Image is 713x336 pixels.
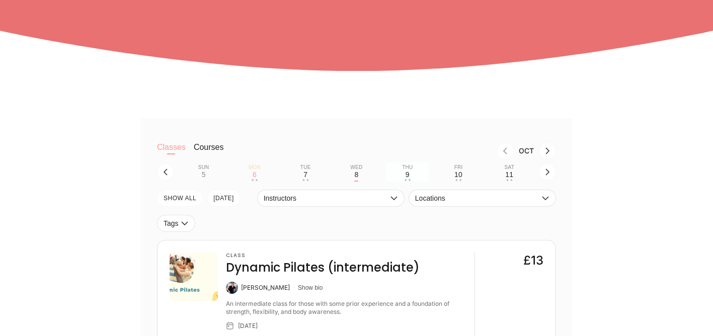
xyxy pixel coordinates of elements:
[252,179,258,181] div: • •
[497,142,514,159] button: Previous month, Sep
[506,179,512,181] div: • •
[157,142,186,162] button: Classes
[198,164,209,171] div: Sun
[249,164,261,171] div: Mon
[505,171,513,179] div: 11
[415,194,539,202] span: Locations
[402,164,413,171] div: Thu
[164,219,179,227] span: Tags
[300,164,311,171] div: Tue
[405,179,411,181] div: • •
[406,171,410,179] div: 9
[454,164,463,171] div: Fri
[253,171,257,179] div: 6
[226,300,466,316] div: An intermediate class for those with some prior experience and a foundation of strength, flexibil...
[350,164,362,171] div: Wed
[303,171,307,179] div: 7
[157,215,195,232] button: Tags
[539,142,556,159] button: Next month, Nov
[257,190,405,207] button: Instructors
[298,284,323,292] button: Show bio
[226,260,420,276] h4: Dynamic Pilates (intermediate)
[302,179,308,181] div: • •
[264,194,388,202] span: Instructors
[505,164,514,171] div: Sat
[354,171,358,179] div: 8
[238,322,258,330] div: [DATE]
[409,190,556,207] button: Locations
[455,179,461,181] div: • •
[226,282,238,294] img: Svenja O'Connor
[523,253,543,269] div: £13
[240,142,556,159] nav: Month switch
[202,171,206,179] div: 5
[241,284,290,292] div: [PERSON_NAME]
[170,253,218,301] img: ae0a0597-cc0d-4c1f-b89b-51775b502e7a.png
[226,253,420,259] h3: Class
[157,190,203,207] button: SHOW All
[514,147,539,155] div: Month Oct
[207,190,241,207] button: [DATE]
[454,171,462,179] div: 10
[194,142,224,162] button: Courses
